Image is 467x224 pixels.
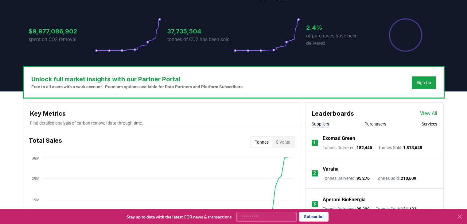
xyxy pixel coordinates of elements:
[323,165,339,173] a: Varaha
[251,137,272,147] button: Tonnes
[167,27,234,36] h3: 37,735,504
[272,137,294,147] button: $ Value
[417,79,431,86] a: Sign Up
[323,145,372,151] p: Tonnes Delivered :
[31,75,244,84] h3: Unlock full market insights with our Partner Portal
[422,121,437,127] button: Services
[356,145,372,150] span: 182,445
[364,121,386,127] button: Purchasers
[32,176,39,181] tspan: 29M
[30,109,294,118] h3: Key Metrics
[412,76,436,89] button: Sign Up
[420,110,437,117] a: View All
[376,175,416,181] p: Tonnes Sold :
[401,176,416,181] span: 210,609
[29,136,62,148] h3: Total Sales
[313,139,316,146] p: 1
[403,145,422,150] span: 1,813,648
[313,200,316,208] p: 3
[32,198,39,202] tspan: 19M
[323,135,355,142] a: Exomad Green
[306,32,372,47] p: of purchases have been delivered
[29,27,95,36] h3: $9,977,086,902
[323,206,370,212] p: Tonnes Delivered :
[32,156,39,160] tspan: 38M
[30,120,294,126] p: Find detailed analysis of carbon removal data through time.
[323,175,370,181] p: Tonnes Delivered :
[31,84,244,90] p: Free to all users with a work account. Premium options available for Data Partners and Platform S...
[376,206,416,212] p: Tonnes Sold :
[388,18,423,52] div: Percentage of sales delivered
[167,36,234,43] p: tonnes of CO2 has been sold
[378,145,422,151] p: Tonnes Sold :
[29,36,95,43] p: spent on CO2 removal
[323,196,366,203] a: Aperam BioEnergia
[356,207,370,211] span: 89,298
[312,109,354,118] h3: Leaderboards
[313,170,316,177] p: 2
[356,176,370,181] span: 95,276
[306,23,372,32] h3: 2.4%
[401,207,416,211] span: 121,183
[312,121,329,127] button: Suppliers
